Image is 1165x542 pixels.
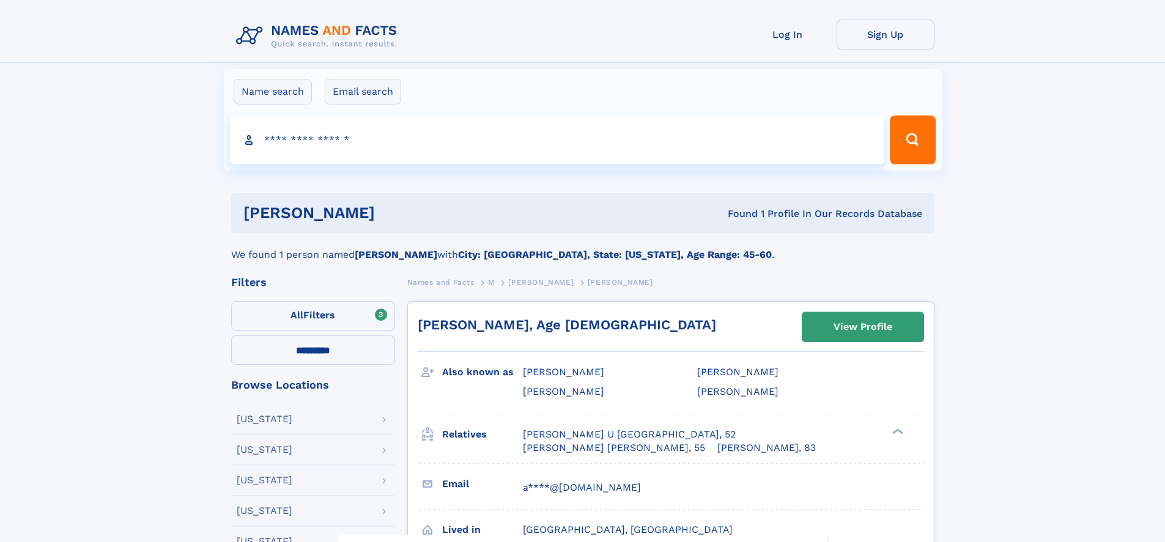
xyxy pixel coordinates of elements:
[231,379,395,390] div: Browse Locations
[442,362,523,383] h3: Also known as
[355,249,437,260] b: [PERSON_NAME]
[442,519,523,540] h3: Lived in
[697,366,779,378] span: [PERSON_NAME]
[418,317,716,332] a: [PERSON_NAME], Age [DEMOGRAPHIC_DATA]
[290,309,303,321] span: All
[231,301,395,331] label: Filters
[739,20,837,49] a: Log In
[231,20,407,53] img: Logo Names and Facts
[237,475,292,485] div: [US_STATE]
[458,249,772,260] b: City: [GEOGRAPHIC_DATA], State: [US_STATE], Age Range: 45-60
[230,115,885,164] input: search input
[231,233,934,262] div: We found 1 person named with .
[834,313,892,341] div: View Profile
[488,278,495,287] span: M
[237,506,292,516] div: [US_STATE]
[551,207,922,221] div: Found 1 Profile In Our Records Database
[508,274,574,290] a: [PERSON_NAME]
[442,424,523,445] h3: Relatives
[890,115,935,164] button: Search Button
[488,274,495,290] a: M
[889,427,904,435] div: ❯
[237,414,292,424] div: [US_STATE]
[837,20,934,49] a: Sign Up
[243,205,552,221] h1: [PERSON_NAME]
[231,277,395,288] div: Filters
[234,79,312,104] label: Name search
[697,386,779,397] span: [PERSON_NAME]
[523,366,604,378] span: [PERSON_NAME]
[802,312,923,342] a: View Profile
[508,278,574,287] span: [PERSON_NAME]
[588,278,653,287] span: [PERSON_NAME]
[325,79,401,104] label: Email search
[717,441,816,455] a: [PERSON_NAME], 83
[523,524,733,535] span: [GEOGRAPHIC_DATA], [GEOGRAPHIC_DATA]
[407,274,475,290] a: Names and Facts
[523,386,604,397] span: [PERSON_NAME]
[237,445,292,455] div: [US_STATE]
[442,474,523,494] h3: Email
[523,441,705,455] a: [PERSON_NAME] [PERSON_NAME], 55
[523,428,736,441] a: [PERSON_NAME] U [GEOGRAPHIC_DATA], 52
